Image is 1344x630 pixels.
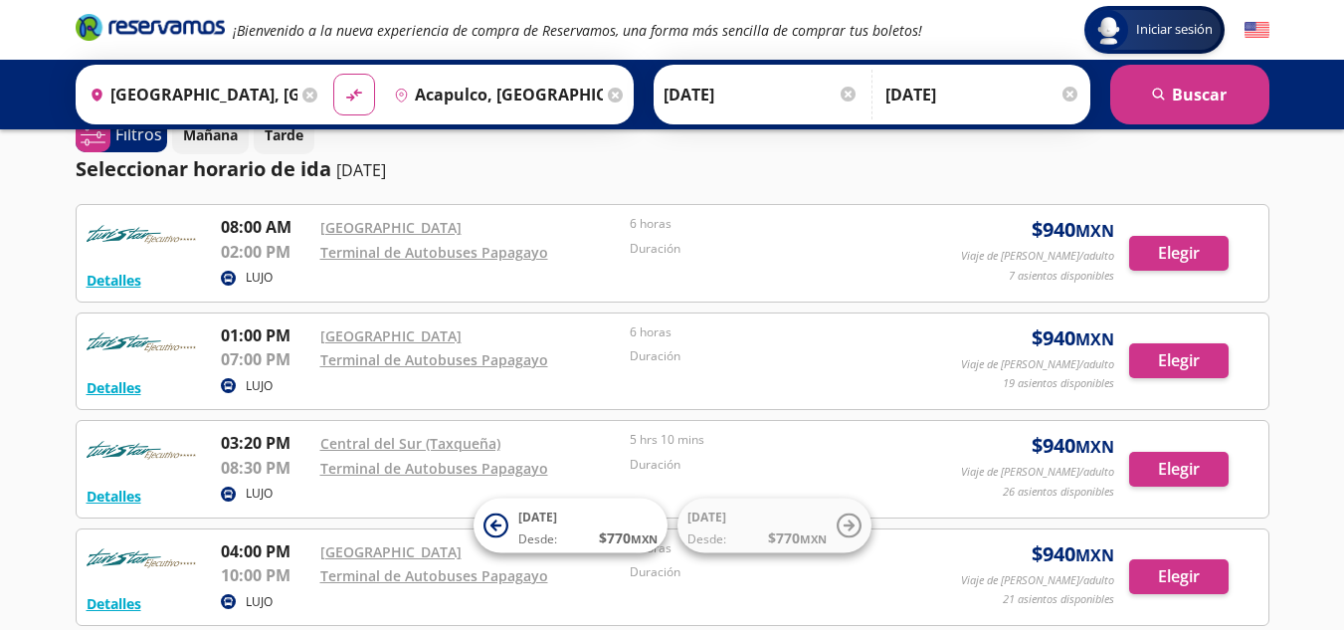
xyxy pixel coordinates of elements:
[1110,65,1269,124] button: Buscar
[87,539,196,579] img: RESERVAMOS
[320,243,548,262] a: Terminal de Autobuses Papagayo
[630,347,930,365] p: Duración
[961,356,1114,373] p: Viaje de [PERSON_NAME]/adulto
[183,124,238,145] p: Mañana
[1129,343,1229,378] button: Elegir
[664,70,859,119] input: Elegir Fecha
[76,12,225,48] a: Brand Logo
[1129,559,1229,594] button: Elegir
[320,434,500,453] a: Central del Sur (Taxqueña)
[221,563,310,587] p: 10:00 PM
[768,527,827,548] span: $ 770
[320,542,462,561] a: [GEOGRAPHIC_DATA]
[1129,452,1229,487] button: Elegir
[87,323,196,363] img: RESERVAMOS
[336,158,386,182] p: [DATE]
[1075,436,1114,458] small: MXN
[320,459,548,478] a: Terminal de Autobuses Papagayo
[320,218,462,237] a: [GEOGRAPHIC_DATA]
[265,124,303,145] p: Tarde
[221,431,310,455] p: 03:20 PM
[518,509,557,525] span: [DATE]
[630,240,930,258] p: Duración
[1009,268,1114,285] p: 7 asientos disponibles
[1128,20,1221,40] span: Iniciar sesión
[1075,220,1114,242] small: MXN
[221,323,310,347] p: 01:00 PM
[221,347,310,371] p: 07:00 PM
[1003,591,1114,608] p: 21 asientos disponibles
[885,70,1080,119] input: Opcional
[221,215,310,239] p: 08:00 AM
[677,499,871,553] button: [DATE]Desde:$770MXN
[76,154,331,184] p: Seleccionar horario de ida
[961,464,1114,481] p: Viaje de [PERSON_NAME]/adulto
[246,593,273,611] p: LUJO
[246,269,273,287] p: LUJO
[87,215,196,255] img: RESERVAMOS
[254,115,314,154] button: Tarde
[630,215,930,233] p: 6 horas
[800,531,827,546] small: MXN
[320,566,548,585] a: Terminal de Autobuses Papagayo
[1032,539,1114,569] span: $ 940
[1032,323,1114,353] span: $ 940
[221,539,310,563] p: 04:00 PM
[172,115,249,154] button: Mañana
[1075,544,1114,566] small: MXN
[320,350,548,369] a: Terminal de Autobuses Papagayo
[246,485,273,503] p: LUJO
[1075,328,1114,350] small: MXN
[221,456,310,480] p: 08:30 PM
[233,21,922,40] em: ¡Bienvenido a la nueva experiencia de compra de Reservamos, una forma más sencilla de comprar tus...
[1245,18,1269,43] button: English
[630,323,930,341] p: 6 horas
[82,70,298,119] input: Buscar Origen
[76,12,225,42] i: Brand Logo
[87,431,196,471] img: RESERVAMOS
[687,530,726,548] span: Desde:
[1129,236,1229,271] button: Elegir
[1003,375,1114,392] p: 19 asientos disponibles
[961,572,1114,589] p: Viaje de [PERSON_NAME]/adulto
[630,456,930,474] p: Duración
[630,563,930,581] p: Duración
[1003,484,1114,501] p: 26 asientos disponibles
[961,248,1114,265] p: Viaje de [PERSON_NAME]/adulto
[687,509,726,525] span: [DATE]
[631,531,658,546] small: MXN
[115,122,162,146] p: Filtros
[518,530,557,548] span: Desde:
[320,326,462,345] a: [GEOGRAPHIC_DATA]
[87,593,141,614] button: Detalles
[1032,215,1114,245] span: $ 940
[630,431,930,449] p: 5 hrs 10 mins
[599,527,658,548] span: $ 770
[221,240,310,264] p: 02:00 PM
[386,70,603,119] input: Buscar Destino
[87,377,141,398] button: Detalles
[246,377,273,395] p: LUJO
[87,486,141,507] button: Detalles
[87,270,141,291] button: Detalles
[474,499,668,553] button: [DATE]Desde:$770MXN
[1032,431,1114,461] span: $ 940
[76,117,167,152] button: 0Filtros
